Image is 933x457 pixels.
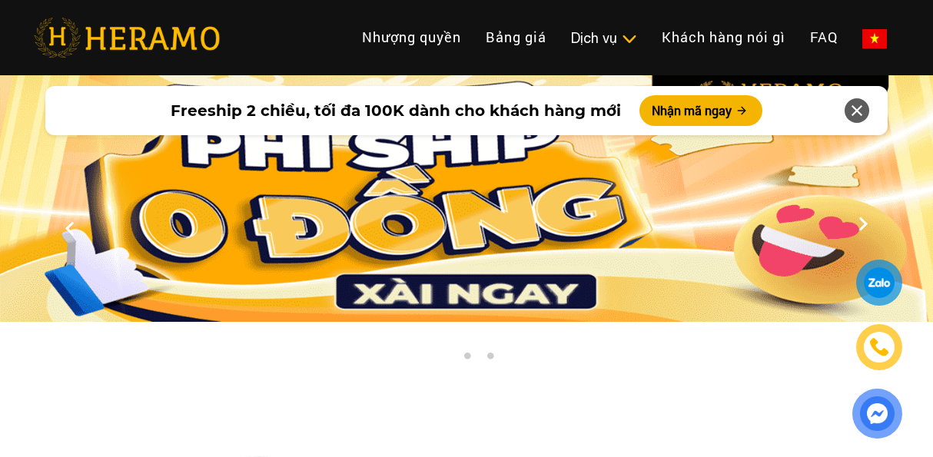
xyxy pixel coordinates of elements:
a: Khách hàng nói gì [649,21,798,54]
a: Nhượng quyền [350,21,473,54]
a: phone-icon [858,326,901,369]
button: Nhận mã ngay [639,95,762,126]
a: FAQ [798,21,850,54]
img: phone-icon [870,338,888,356]
button: 3 [482,352,497,367]
img: subToggleIcon [621,31,637,47]
div: Dịch vụ [571,28,637,48]
button: 1 [436,352,451,367]
img: heramo-logo.png [34,18,220,58]
button: 2 [459,352,474,367]
span: Freeship 2 chiều, tối đa 100K dành cho khách hàng mới [171,99,621,122]
a: Bảng giá [473,21,559,54]
img: vn-flag.png [862,29,887,48]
